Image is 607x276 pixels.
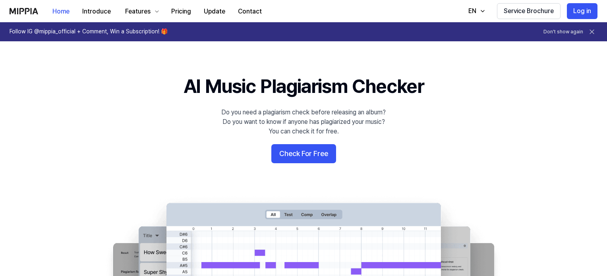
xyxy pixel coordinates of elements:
[271,144,336,163] button: Check For Free
[46,4,76,19] button: Home
[197,4,232,19] button: Update
[10,28,168,36] h1: Follow IG @mippia_official + Comment, Win a Subscription! 🎁
[165,4,197,19] button: Pricing
[543,29,583,35] button: Don't show again
[567,3,597,19] button: Log in
[117,4,165,19] button: Features
[124,7,152,16] div: Features
[221,108,386,136] div: Do you need a plagiarism check before releasing an album? Do you want to know if anyone has plagi...
[232,4,268,19] button: Contact
[197,0,232,22] a: Update
[184,73,424,100] h1: AI Music Plagiarism Checker
[497,3,561,19] button: Service Brochure
[46,0,76,22] a: Home
[467,6,478,16] div: EN
[460,3,491,19] button: EN
[10,8,38,14] img: logo
[76,4,117,19] button: Introduce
